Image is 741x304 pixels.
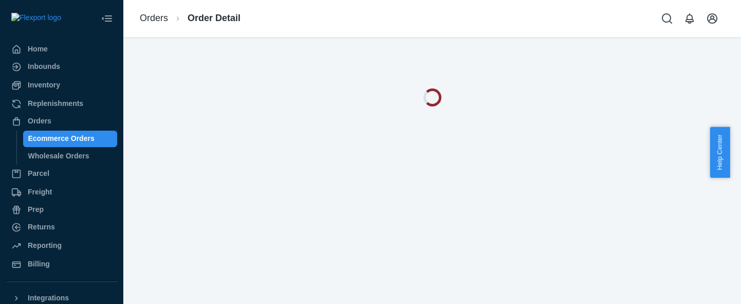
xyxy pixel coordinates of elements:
div: Orders [28,116,51,127]
a: Wholesale Orders [23,148,118,165]
a: Orders [140,13,168,23]
div: Inbounds [28,62,60,72]
a: Replenishments [6,96,117,112]
button: Open account menu [702,8,723,29]
img: Flexport logo [11,13,61,23]
a: Order Detail [188,13,240,23]
button: Open Search Box [657,8,677,29]
a: Ecommerce Orders [23,131,118,147]
div: Ecommerce Orders [28,134,95,144]
a: Reporting [6,238,117,254]
div: Prep [28,205,44,215]
a: Inbounds [6,59,117,75]
a: Freight [6,184,117,201]
a: Orders [6,113,117,130]
ol: breadcrumbs [132,4,249,33]
div: Integrations [28,293,69,303]
a: Prep [6,202,117,218]
div: Parcel [28,169,49,179]
a: Inventory [6,77,117,94]
div: Reporting [28,241,62,251]
div: Billing [28,259,50,270]
a: Home [6,41,117,58]
div: Wholesale Orders [28,151,89,162]
a: Parcel [6,166,117,182]
div: Replenishments [28,99,83,109]
div: Home [28,44,48,55]
button: Close Navigation [97,8,117,29]
button: Open notifications [679,8,700,29]
div: Returns [28,222,55,233]
div: Inventory [28,80,60,91]
div: Freight [28,187,52,198]
a: Billing [6,256,117,273]
button: Help Center [710,127,730,177]
a: Returns [6,219,117,236]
